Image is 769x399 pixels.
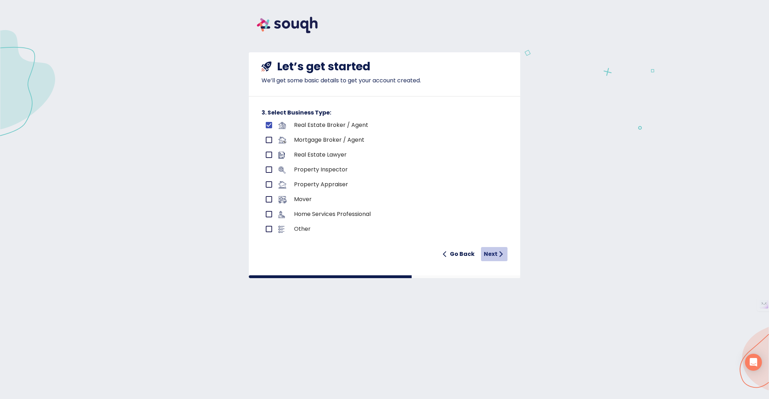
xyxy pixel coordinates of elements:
img: business-logo [278,226,284,233]
h6: Next [484,249,498,259]
img: shuttle [262,61,271,71]
img: business-logo [278,152,285,159]
p: We’ll get some basic details to get your account created. [262,76,507,85]
p: Mortgage Broker / Agent [294,136,476,144]
h4: Let’s get started [277,59,370,74]
p: Real Estate Broker / Agent [294,121,476,129]
button: Next [481,247,507,261]
h6: Go Back [450,249,475,259]
p: Mover [294,195,476,204]
p: Other [294,225,476,233]
img: business-logo [278,181,286,188]
p: Property Inspector [294,165,476,174]
img: business-logo [278,196,287,203]
img: business-logo [278,122,286,129]
img: business-logo [278,137,286,144]
button: Go Back [440,247,477,261]
p: Home Services Professional [294,210,476,218]
img: business-logo [278,211,285,218]
div: Open Intercom Messenger [745,354,762,371]
p: Property Appraiser [294,180,476,189]
img: business-logo [278,166,286,174]
p: Real Estate Lawyer [294,151,476,159]
img: souqh logo [249,8,326,41]
h6: 3. Select Business Type: [262,108,507,118]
